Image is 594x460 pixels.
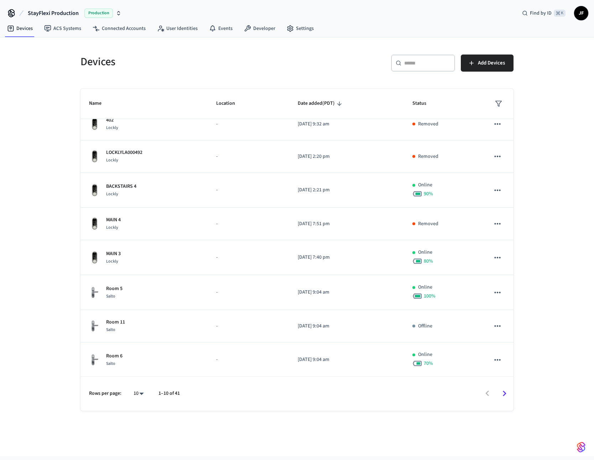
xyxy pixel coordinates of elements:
span: Production [84,9,113,18]
img: salto_escutcheon_pin [89,286,100,299]
p: Offline [418,322,432,330]
span: 100 % [424,293,436,300]
a: Devices [1,22,38,35]
span: Add Devices [478,58,505,68]
span: Date added(PDT) [298,98,344,109]
p: - [216,153,281,160]
img: salto_escutcheon_pin [89,354,100,366]
img: Lockly Vision Lock, Front [89,184,100,197]
p: Room 11 [106,319,125,326]
button: Go to next page [496,385,513,402]
a: User Identities [151,22,203,35]
p: 1–10 of 41 [158,390,180,397]
p: - [216,254,281,261]
p: [DATE] 2:21 pm [298,186,395,194]
span: Find by ID [530,10,552,17]
p: LOCKLYLA000492 [106,149,142,156]
a: ACS Systems [38,22,87,35]
div: 10 [130,388,147,399]
p: Removed [418,153,438,160]
span: Location [216,98,244,109]
span: 90 % [424,190,433,197]
p: Removed [418,120,438,128]
span: StayFlexi Production [28,9,79,17]
a: Developer [238,22,281,35]
span: Lockly [106,258,118,264]
img: salto_escutcheon_pin [89,320,100,332]
p: Online [418,351,432,358]
span: 70 % [424,360,433,367]
span: Lockly [106,224,118,231]
p: - [216,322,281,330]
img: Lockly Vision Lock, Front [89,217,100,231]
span: Salto [106,293,115,299]
p: Room 6 [106,352,123,360]
p: [DATE] 9:04 am [298,356,395,363]
span: JF [575,7,588,20]
span: Name [89,98,111,109]
p: - [216,220,281,228]
button: JF [574,6,588,20]
p: Online [418,249,432,256]
p: - [216,120,281,128]
button: Add Devices [461,55,514,72]
img: SeamLogoGradient.69752ec5.svg [577,441,585,453]
div: Find by ID⌘ K [516,7,571,20]
img: Lockly Vision Lock, Front [89,117,100,131]
img: Lockly Vision Lock, Front [89,150,100,163]
p: [DATE] 7:51 pm [298,220,395,228]
a: Events [203,22,238,35]
p: [DATE] 9:04 am [298,322,395,330]
p: Online [418,284,432,291]
span: Lockly [106,191,118,197]
span: Status [412,98,436,109]
p: Room 5 [106,285,123,293]
p: Online [418,181,432,189]
table: sticky table [80,8,514,377]
p: [DATE] 2:20 pm [298,153,395,160]
span: Salto [106,327,115,333]
p: - [216,356,281,363]
a: Settings [281,22,319,35]
span: Salto [106,361,115,367]
p: Rows per page: [89,390,121,397]
a: Connected Accounts [87,22,151,35]
p: [DATE] 9:32 am [298,120,395,128]
span: Lockly [106,125,118,131]
p: 402 [106,117,118,124]
h5: Devices [80,55,293,69]
p: MAIN 4 [106,216,121,224]
p: [DATE] 7:40 pm [298,254,395,261]
span: ⌘ K [554,10,566,17]
span: Lockly [106,157,118,163]
p: [DATE] 9:04 am [298,289,395,296]
p: Removed [418,220,438,228]
img: Lockly Vision Lock, Front [89,251,100,264]
p: - [216,289,281,296]
p: MAIN 3 [106,250,121,258]
p: - [216,186,281,194]
span: 80 % [424,258,433,265]
p: BACKSTAIRS 4 [106,183,136,190]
